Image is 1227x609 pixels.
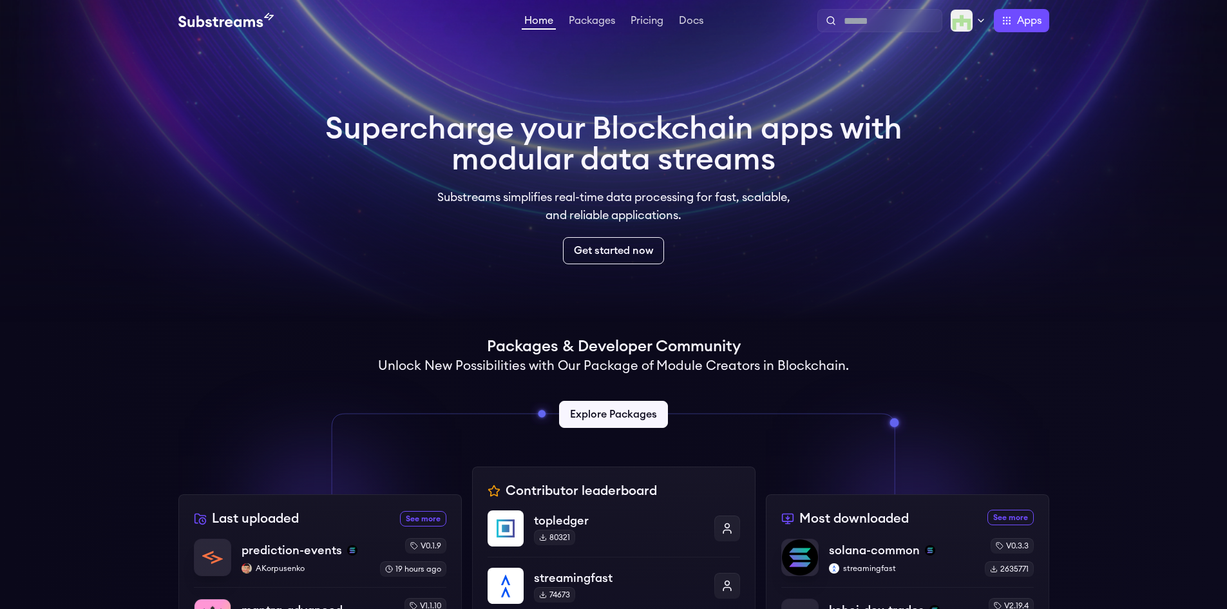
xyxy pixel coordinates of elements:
p: streamingfast [829,563,975,574]
p: solana-common [829,541,920,559]
a: See more most downloaded packages [987,510,1034,525]
div: 19 hours ago [380,561,446,577]
div: v0.3.3 [991,538,1034,554]
p: prediction-events [242,541,342,559]
span: Apps [1017,13,1042,28]
p: AKorpusenko [242,563,370,574]
h2: Unlock New Possibilities with Our Package of Module Creators in Blockchain. [378,357,849,375]
img: solana-common [782,539,818,575]
img: Substream's logo [178,13,274,28]
img: prediction-events [195,539,231,575]
a: See more recently uploaded packages [400,511,446,527]
img: AKorpusenko [242,563,252,574]
p: Substreams simplifies real-time data processing for fast, scalable, and reliable applications. [428,188,799,224]
img: solana [925,545,935,556]
div: 2635771 [985,561,1034,577]
a: Home [522,15,556,30]
img: streamingfast [488,568,524,604]
a: solana-commonsolana-commonsolanastreamingfaststreamingfastv0.3.32635771 [781,538,1034,587]
a: Explore Packages [559,401,668,428]
a: prediction-eventsprediction-eventssolanaAKorpusenkoAKorpusenkov0.1.919 hours ago [194,538,446,587]
img: solana [347,545,357,556]
img: topledger [488,510,524,546]
p: streamingfast [534,569,704,587]
img: streamingfast [829,563,839,574]
h1: Supercharge your Blockchain apps with modular data streams [325,113,902,175]
div: 74673 [534,587,575,603]
a: Get started now [563,237,664,264]
a: Docs [676,15,706,28]
h1: Packages & Developer Community [487,336,741,357]
div: 80321 [534,530,575,545]
a: Pricing [628,15,666,28]
div: v0.1.9 [405,538,446,554]
img: Profile [950,9,973,32]
a: topledgertopledger80321 [488,510,740,557]
p: topledger [534,512,704,530]
a: Packages [566,15,618,28]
